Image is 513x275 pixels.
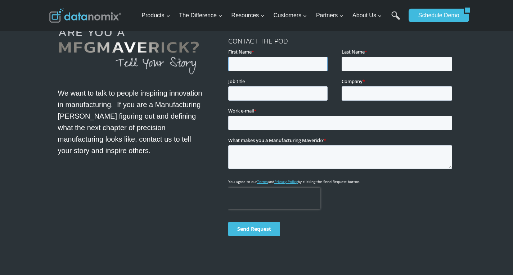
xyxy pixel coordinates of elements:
p: We want to talk to people inspiring innovation in manufacturing. If you are a Manufacturing [PERS... [58,87,206,156]
span: The Difference [179,11,222,20]
span: About Us [352,11,382,20]
span: Partners [316,11,343,20]
span: Resources [231,11,265,20]
a: Schedule Demo [409,9,464,22]
span: Customers [274,11,307,20]
a: Search [391,11,400,27]
iframe: Form 0 [228,48,455,249]
img: Datanomix [49,8,121,23]
span: Products [141,11,170,20]
h2: CONTACT THE POD [228,23,455,45]
nav: Primary Navigation [139,4,405,27]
